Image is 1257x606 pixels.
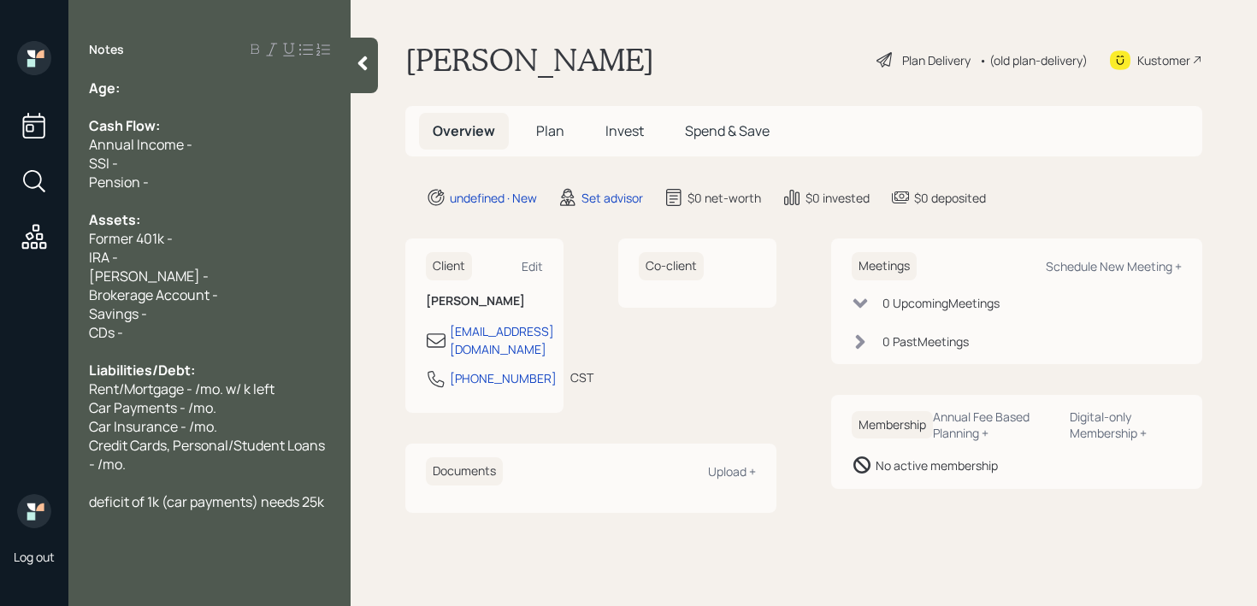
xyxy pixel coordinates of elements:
[89,267,209,285] span: [PERSON_NAME] -
[89,492,324,511] span: deficit of 1k (car payments) needs 25k
[89,173,149,191] span: Pension -
[1137,51,1190,69] div: Kustomer
[685,121,770,140] span: Spend & Save
[426,252,472,280] h6: Client
[688,189,761,207] div: $0 net-worth
[89,154,118,173] span: SSI -
[89,417,217,436] span: Car Insurance - /mo.
[89,398,216,417] span: Car Payments - /mo.
[89,361,195,379] span: Liabilities/Debt:
[581,189,643,207] div: Set advisor
[426,294,543,309] h6: [PERSON_NAME]
[89,323,123,342] span: CDs -
[450,369,557,387] div: [PHONE_NUMBER]
[89,379,274,398] span: Rent/Mortgage - /mo. w/ k left
[450,322,554,358] div: [EMAIL_ADDRESS][DOMAIN_NAME]
[882,332,969,350] div: 0 Past Meeting s
[605,121,644,140] span: Invest
[902,51,971,69] div: Plan Delivery
[522,258,543,274] div: Edit
[89,79,120,97] span: Age:
[536,121,564,140] span: Plan
[1070,409,1182,441] div: Digital-only Membership +
[450,189,537,207] div: undefined · New
[433,121,495,140] span: Overview
[876,456,998,474] div: No active membership
[89,248,118,267] span: IRA -
[639,252,704,280] h6: Co-client
[570,368,593,386] div: CST
[708,463,756,480] div: Upload +
[17,494,51,528] img: retirable_logo.png
[89,116,160,135] span: Cash Flow:
[405,41,654,79] h1: [PERSON_NAME]
[89,304,147,323] span: Savings -
[933,409,1056,441] div: Annual Fee Based Planning +
[852,411,933,439] h6: Membership
[979,51,1088,69] div: • (old plan-delivery)
[806,189,870,207] div: $0 invested
[852,252,917,280] h6: Meetings
[914,189,986,207] div: $0 deposited
[89,436,328,474] span: Credit Cards, Personal/Student Loans - /mo.
[1046,258,1182,274] div: Schedule New Meeting +
[89,229,173,248] span: Former 401k -
[14,549,55,565] div: Log out
[89,135,192,154] span: Annual Income -
[882,294,1000,312] div: 0 Upcoming Meeting s
[89,285,218,304] span: Brokerage Account -
[89,210,140,229] span: Assets:
[89,41,124,58] label: Notes
[426,457,503,485] h6: Documents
